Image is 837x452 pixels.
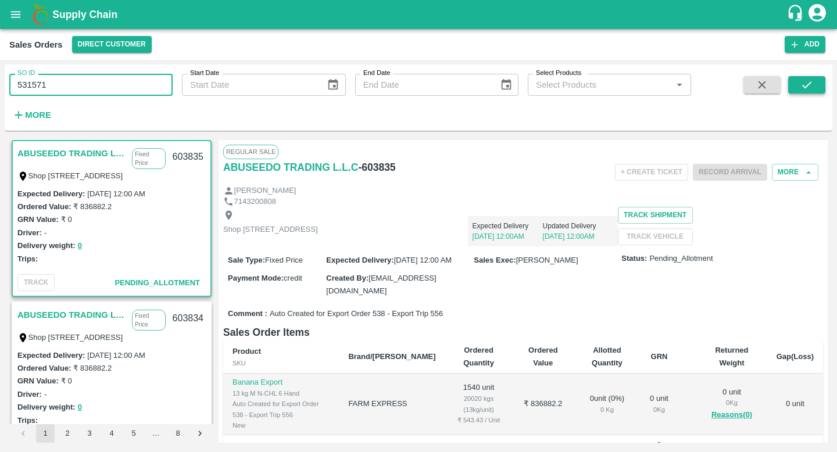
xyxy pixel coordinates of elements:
div: 0 Kg [706,397,757,408]
div: ₹ 543.43 / Unit [455,415,503,425]
div: 20020 kgs (13kg/unit) [455,393,503,415]
label: Shop [STREET_ADDRESS] [28,333,123,342]
button: Track Shipment [618,207,693,224]
b: GRN [651,352,668,361]
span: Auto Created for Export Order 538 - Export Trip 556 [270,308,443,320]
p: Expected Delivery [473,221,543,231]
div: New [233,420,330,431]
label: Driver: [17,390,42,399]
div: 0 Kg [583,404,631,415]
label: GRN Value: [17,376,59,385]
input: Start Date [182,74,317,96]
label: [DATE] 12:00 AM [87,351,145,360]
label: - [44,390,46,399]
span: Pending_Allotment [115,278,200,287]
input: Select Products [531,77,668,92]
img: logo [29,3,52,26]
p: Updated Delivery [543,221,613,231]
button: 0 [78,239,82,253]
span: [EMAIL_ADDRESS][DOMAIN_NAME] [326,274,436,295]
label: Sales Exec : [474,256,516,264]
span: Regular Sale [223,145,278,159]
label: Expected Delivery : [326,256,394,264]
input: Enter SO ID [9,74,173,96]
h6: Sales Order Items [223,324,823,340]
div: SKU [233,358,330,368]
label: Select Products [536,69,581,78]
div: 0 unit [650,393,669,415]
label: Driver: [17,228,42,237]
label: ₹ 836882.2 [73,364,112,372]
span: [PERSON_NAME] [516,256,578,264]
button: Reasons(0) [706,408,757,422]
label: Delivery weight: [17,403,76,411]
button: Go to page 8 [169,424,187,443]
button: Choose date [322,74,344,96]
button: More [9,105,54,125]
span: Please dispatch the trip before ending [693,167,767,176]
label: ₹ 836882.2 [73,202,112,211]
p: [DATE] 12:00AM [543,231,613,242]
label: Sale Type : [228,256,265,264]
span: credit [284,274,302,282]
div: Sales Orders [9,37,63,52]
label: GRN Value: [17,215,59,224]
p: [DATE] 12:00AM [473,231,543,242]
label: Payment Mode : [228,274,284,282]
nav: pagination navigation [12,424,211,443]
h6: - 603835 [358,159,395,175]
button: Go to page 2 [58,424,77,443]
input: End Date [355,74,491,96]
a: ABUSEEDO TRADING L.L.C [223,159,358,175]
button: Go to next page [191,424,209,443]
label: [DATE] 12:00 AM [87,189,145,198]
label: Ordered Value: [17,202,71,211]
label: ₹ 0 [61,376,72,385]
div: account of current user [807,2,828,27]
div: 603835 [166,144,210,171]
td: ₹ 836882.2 [512,374,574,435]
b: Ordered Quantity [463,346,494,367]
div: 0 unit ( 0 %) [583,393,631,415]
a: Supply Chain [52,6,786,23]
div: customer-support [786,4,807,25]
label: Comment : [228,308,267,320]
b: Brand/[PERSON_NAME] [348,352,435,361]
label: Trips: [17,416,38,425]
label: Expected Delivery : [17,189,85,198]
div: 13 kg M N-CHL 6 Hand [233,388,330,399]
p: Fixed Price [132,148,165,169]
b: Supply Chain [52,9,117,20]
span: [DATE] 12:00 AM [394,256,452,264]
div: … [146,428,165,439]
button: Select DC [72,36,152,53]
a: ABUSEEDO TRADING L.L.C [17,307,126,322]
label: ₹ 0 [61,215,72,224]
p: Banana Export [233,377,330,388]
span: Pending_Allotment [649,253,713,264]
td: 0 unit [767,374,823,435]
td: 1540 unit [445,374,513,435]
label: - [44,228,46,237]
button: More [772,164,818,181]
label: Status: [621,253,647,264]
button: Go to page 3 [80,424,99,443]
div: Auto Created for Export Order 538 - Export Trip 556 [233,399,330,420]
div: 603834 [166,305,210,332]
label: Shop [STREET_ADDRESS] [28,171,123,180]
label: Delivery weight: [17,241,76,250]
label: End Date [363,69,390,78]
button: 0 [78,401,82,414]
button: Go to page 5 [124,424,143,443]
label: Expected Delivery : [17,351,85,360]
b: Product [233,347,261,356]
label: Created By : [326,274,369,282]
td: FARM EXPRESS [339,374,445,435]
p: [PERSON_NAME] [234,185,296,196]
span: Fixed Price [265,256,303,264]
p: Shop [STREET_ADDRESS] [223,224,318,235]
b: Returned Weight [715,346,748,367]
div: 0 unit [706,387,757,422]
div: 0 Kg [650,404,669,415]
